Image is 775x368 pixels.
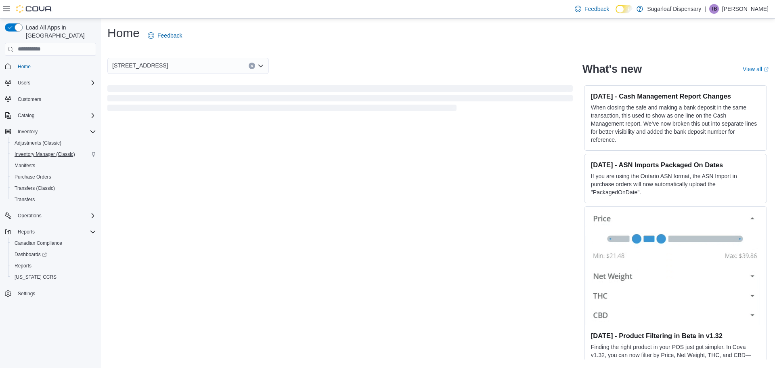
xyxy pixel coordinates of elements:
[18,80,30,86] span: Users
[2,77,99,88] button: Users
[616,5,633,13] input: Dark Mode
[704,4,706,14] p: |
[8,238,99,249] button: Canadian Compliance
[18,290,35,297] span: Settings
[572,1,612,17] a: Feedback
[15,78,34,88] button: Users
[15,240,62,246] span: Canadian Compliance
[18,112,34,119] span: Catalog
[8,194,99,205] button: Transfers
[15,162,35,169] span: Manifests
[709,4,719,14] div: Trevor Bjerke
[15,111,38,120] button: Catalog
[11,250,50,259] a: Dashboards
[145,27,185,44] a: Feedback
[18,63,31,70] span: Home
[15,78,96,88] span: Users
[11,161,96,170] span: Manifests
[15,274,57,280] span: [US_STATE] CCRS
[8,271,99,283] button: [US_STATE] CCRS
[11,172,54,182] a: Purchase Orders
[11,261,96,271] span: Reports
[8,249,99,260] a: Dashboards
[15,127,96,137] span: Inventory
[764,67,769,72] svg: External link
[107,87,573,113] span: Loading
[2,288,99,299] button: Settings
[582,63,642,76] h2: What's new
[11,138,65,148] a: Adjustments (Classic)
[258,63,264,69] button: Open list of options
[743,66,769,72] a: View allExternal link
[11,195,38,204] a: Transfers
[15,62,34,71] a: Home
[11,183,96,193] span: Transfers (Classic)
[2,110,99,121] button: Catalog
[711,4,717,14] span: TB
[11,149,96,159] span: Inventory Manager (Classic)
[107,25,140,41] h1: Home
[8,149,99,160] button: Inventory Manager (Classic)
[15,288,96,299] span: Settings
[11,272,60,282] a: [US_STATE] CCRS
[647,4,701,14] p: Sugarloaf Dispensary
[15,94,96,104] span: Customers
[15,251,47,258] span: Dashboards
[15,95,44,104] a: Customers
[15,211,45,221] button: Operations
[15,151,75,158] span: Inventory Manager (Classic)
[8,183,99,194] button: Transfers (Classic)
[591,172,760,196] p: If you are using the Ontario ASN format, the ASN Import in purchase orders will now automatically...
[722,4,769,14] p: [PERSON_NAME]
[18,229,35,235] span: Reports
[15,111,96,120] span: Catalog
[15,227,38,237] button: Reports
[11,161,38,170] a: Manifests
[591,92,760,100] h3: [DATE] - Cash Management Report Changes
[8,171,99,183] button: Purchase Orders
[2,210,99,221] button: Operations
[2,93,99,105] button: Customers
[18,96,41,103] span: Customers
[15,263,31,269] span: Reports
[15,196,35,203] span: Transfers
[11,238,65,248] a: Canadian Compliance
[15,211,96,221] span: Operations
[15,174,51,180] span: Purchase Orders
[15,127,41,137] button: Inventory
[2,61,99,72] button: Home
[15,61,96,71] span: Home
[8,160,99,171] button: Manifests
[11,261,35,271] a: Reports
[112,61,168,70] span: [STREET_ADDRESS]
[23,23,96,40] span: Load All Apps in [GEOGRAPHIC_DATA]
[15,185,55,191] span: Transfers (Classic)
[2,226,99,238] button: Reports
[5,57,96,321] nav: Complex example
[8,137,99,149] button: Adjustments (Classic)
[16,5,52,13] img: Cova
[11,195,96,204] span: Transfers
[584,5,609,13] span: Feedback
[11,149,78,159] a: Inventory Manager (Classic)
[2,126,99,137] button: Inventory
[591,332,760,340] h3: [DATE] - Product Filtering in Beta in v1.32
[11,238,96,248] span: Canadian Compliance
[18,212,42,219] span: Operations
[18,128,38,135] span: Inventory
[591,161,760,169] h3: [DATE] - ASN Imports Packaged On Dates
[11,172,96,182] span: Purchase Orders
[11,272,96,282] span: Washington CCRS
[249,63,255,69] button: Clear input
[591,103,760,144] p: When closing the safe and making a bank deposit in the same transaction, this used to show as one...
[15,289,38,299] a: Settings
[11,183,58,193] a: Transfers (Classic)
[11,250,96,259] span: Dashboards
[15,140,61,146] span: Adjustments (Classic)
[11,138,96,148] span: Adjustments (Classic)
[15,227,96,237] span: Reports
[8,260,99,271] button: Reports
[157,32,182,40] span: Feedback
